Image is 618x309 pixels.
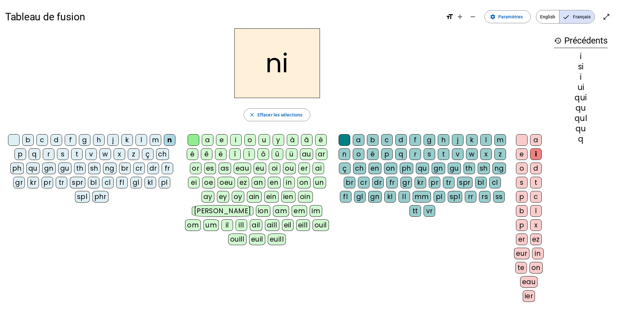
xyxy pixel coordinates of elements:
div: x [114,148,125,160]
span: Effacer les sélections [257,111,302,119]
div: fr [386,177,398,188]
div: qu [416,163,429,174]
div: x [530,219,542,231]
div: z [494,148,506,160]
div: ey [217,191,229,203]
div: gn [42,163,56,174]
div: gu [448,163,461,174]
div: bl [88,177,99,188]
div: cl [489,177,501,188]
div: s [57,148,69,160]
div: û [272,148,283,160]
div: d [395,134,407,146]
div: ll [398,191,410,203]
h2: ni [234,28,320,98]
div: z [128,148,139,160]
div: eau [234,163,251,174]
div: g [79,134,90,146]
div: tr [443,177,454,188]
mat-icon: close [249,112,255,118]
div: qui [554,94,608,102]
div: on [297,177,311,188]
div: eu [254,163,266,174]
div: è [315,134,327,146]
div: t [71,148,83,160]
div: ar [316,148,327,160]
div: si [554,63,608,71]
div: pr [42,177,53,188]
div: un [313,177,326,188]
div: é [367,148,379,160]
div: mm [413,191,431,203]
div: fl [340,191,351,203]
div: cl [102,177,114,188]
div: é [187,148,198,160]
div: ü [286,148,297,160]
div: f [65,134,76,146]
div: ng [103,163,117,174]
div: u [258,134,270,146]
div: ay [201,191,214,203]
span: Français [559,10,595,23]
div: cr [358,177,370,188]
div: eill [296,219,310,231]
button: Entrer en plein écran [600,10,613,23]
div: ï [243,148,255,160]
div: er [516,234,528,245]
div: m [494,134,506,146]
div: ph [400,163,413,174]
div: pl [159,177,170,188]
div: ei [188,177,200,188]
div: spr [457,177,473,188]
h3: Précédents [554,34,608,48]
div: p [381,148,393,160]
div: ç [142,148,154,160]
div: th [464,163,475,174]
div: n [339,148,350,160]
div: sh [478,163,490,174]
div: gr [400,177,412,188]
div: th [74,163,86,174]
button: Paramètres [484,10,531,23]
div: ch [156,148,169,160]
span: Paramètres [498,13,523,21]
div: î [229,148,241,160]
mat-icon: open_in_full [603,13,610,21]
div: ou [283,163,296,174]
div: e [516,148,528,160]
div: a [530,134,542,146]
div: d [530,163,542,174]
div: s [424,148,435,160]
div: l [530,205,542,217]
div: f [409,134,421,146]
div: as [219,163,231,174]
div: ô [257,148,269,160]
div: on [384,163,397,174]
div: o [353,148,364,160]
div: p [516,191,528,203]
div: c [36,134,48,146]
mat-icon: format_size [446,13,454,21]
div: ien [281,191,296,203]
div: gl [130,177,142,188]
div: q [29,148,40,160]
div: cr [133,163,145,174]
mat-icon: settings [490,14,496,20]
div: kr [415,177,426,188]
button: Diminuer la taille de la police [466,10,479,23]
span: English [536,10,559,23]
div: qu [554,125,608,133]
div: en [268,177,281,188]
div: q [395,148,407,160]
div: gr [13,177,25,188]
div: r [409,148,421,160]
div: y [273,134,284,146]
div: spl [448,191,463,203]
div: l [480,134,492,146]
div: h [93,134,105,146]
div: ouil [313,219,329,231]
div: fr [162,163,173,174]
div: j [107,134,119,146]
div: o [244,134,256,146]
div: s [516,177,528,188]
